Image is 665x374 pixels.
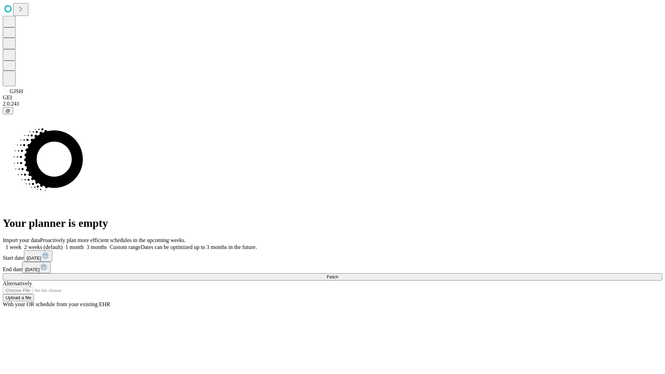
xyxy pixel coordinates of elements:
span: Alternatively [3,280,32,286]
span: Custom range [110,244,141,250]
button: [DATE] [24,250,52,262]
span: With your OR schedule from your existing EHR [3,301,110,307]
button: [DATE] [22,262,51,273]
div: End date [3,262,662,273]
button: Upload a file [3,294,34,301]
span: 1 month [65,244,84,250]
span: @ [6,108,10,113]
span: Dates can be optimized up to 3 months in the future. [141,244,257,250]
span: Fetch [327,274,338,279]
div: Start date [3,250,662,262]
span: Proactively plan more efficient schedules in the upcoming weeks. [40,237,186,243]
h1: Your planner is empty [3,217,662,230]
span: 2 weeks (default) [24,244,63,250]
button: @ [3,107,13,114]
div: 2.0.241 [3,101,662,107]
span: 1 week [6,244,21,250]
span: GJSH [10,88,23,94]
span: [DATE] [25,267,39,272]
button: Fetch [3,273,662,280]
span: Import your data [3,237,40,243]
span: 3 months [87,244,107,250]
div: GEI [3,95,662,101]
span: [DATE] [27,256,41,261]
